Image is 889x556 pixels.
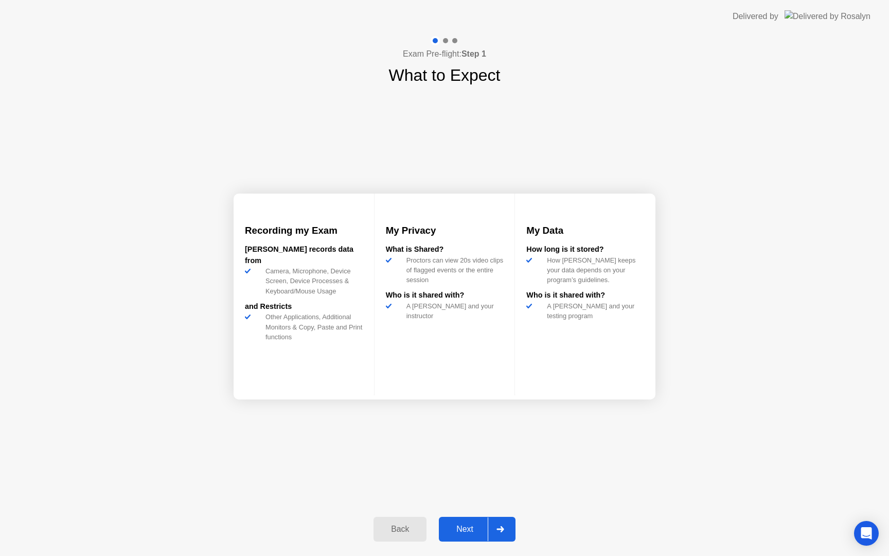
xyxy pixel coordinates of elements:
[386,290,504,301] div: Who is it shared with?
[245,301,363,312] div: and Restricts
[442,525,488,534] div: Next
[543,255,644,285] div: How [PERSON_NAME] keeps your data depends on your program’s guidelines.
[403,48,486,60] h4: Exam Pre-flight:
[439,517,515,542] button: Next
[377,525,423,534] div: Back
[733,10,778,23] div: Delivered by
[374,517,426,542] button: Back
[526,290,644,301] div: Who is it shared with?
[526,223,644,238] h3: My Data
[785,10,870,22] img: Delivered by Rosalyn
[389,63,501,88] h1: What to Expect
[261,312,363,342] div: Other Applications, Additional Monitors & Copy, Paste and Print functions
[245,244,363,266] div: [PERSON_NAME] records data from
[386,244,504,255] div: What is Shared?
[526,244,644,255] div: How long is it stored?
[402,255,504,285] div: Proctors can view 20s video clips of flagged events or the entire session
[261,266,363,296] div: Camera, Microphone, Device Screen, Device Processes & Keyboard/Mouse Usage
[402,301,504,321] div: A [PERSON_NAME] and your instructor
[386,223,504,238] h3: My Privacy
[461,49,486,58] b: Step 1
[245,223,363,238] h3: Recording my Exam
[854,521,879,546] div: Open Intercom Messenger
[543,301,644,321] div: A [PERSON_NAME] and your testing program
